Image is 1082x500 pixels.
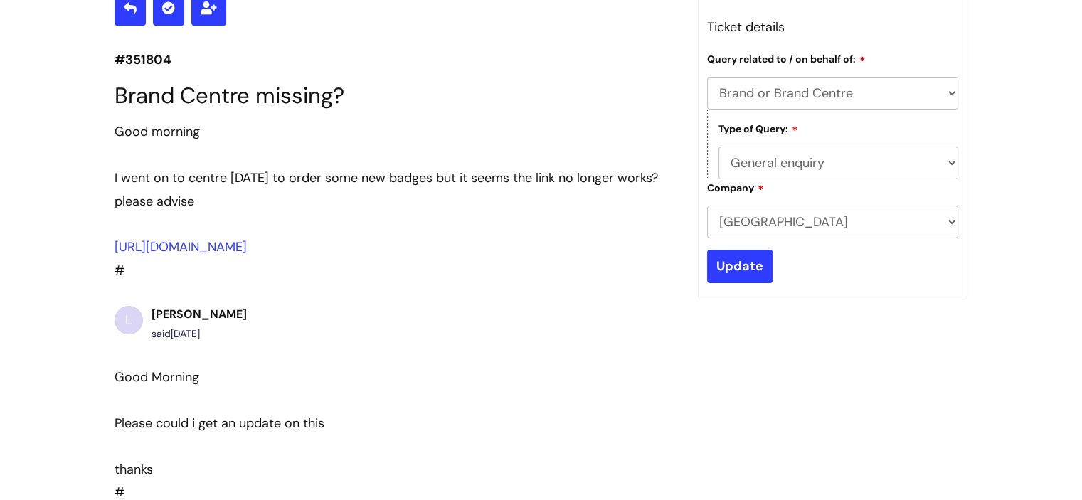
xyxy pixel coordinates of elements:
h1: Brand Centre missing? [115,83,677,109]
b: [PERSON_NAME] [152,307,247,321]
div: thanks [115,458,625,481]
h3: Ticket details [707,16,959,38]
p: #351804 [115,48,677,71]
div: Good morning [115,120,677,143]
label: Company [707,180,764,194]
div: # [115,120,677,282]
span: Fri, 26 Sep, 2025 at 8:58 AM [171,327,200,340]
div: Good Morning [115,366,625,388]
input: Update [707,250,773,282]
label: Query related to / on behalf of: [707,51,866,65]
div: Please could i get an update on this [115,412,625,435]
div: I went on to centre [DATE] to order some new badges but it seems the link no longer works? please... [115,166,677,213]
div: said [152,325,247,343]
label: Type of Query: [718,121,798,135]
a: [URL][DOMAIN_NAME] [115,238,247,255]
div: L [115,306,143,334]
